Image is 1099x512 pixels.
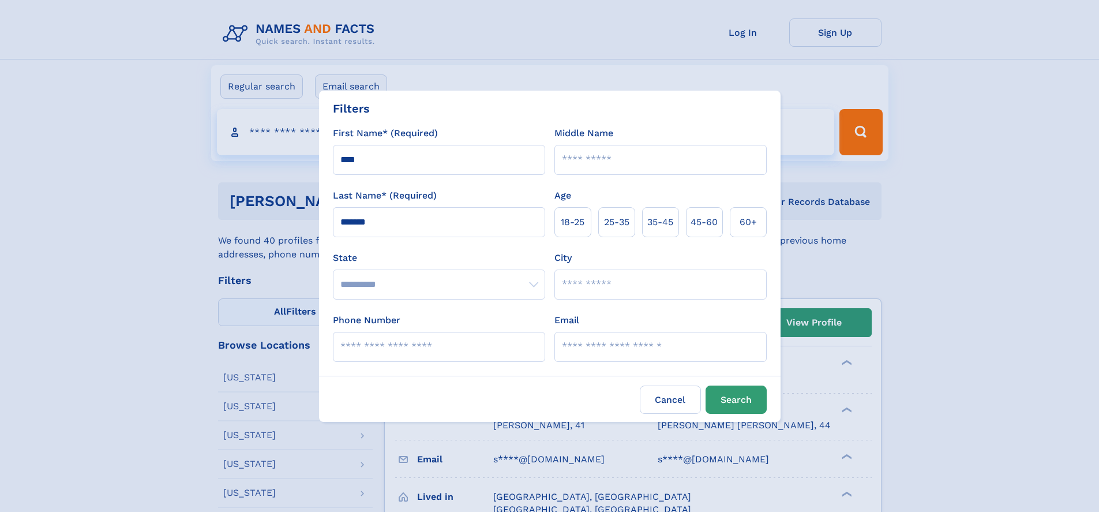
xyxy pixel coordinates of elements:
span: 45‑60 [691,215,718,229]
div: Filters [333,100,370,117]
span: 18‑25 [561,215,584,229]
label: City [554,251,572,265]
label: Cancel [640,386,701,414]
label: State [333,251,545,265]
label: Last Name* (Required) [333,189,437,203]
span: 25‑35 [604,215,629,229]
label: Age [554,189,571,203]
span: 35‑45 [647,215,673,229]
span: 60+ [740,215,757,229]
label: First Name* (Required) [333,126,438,140]
label: Phone Number [333,313,400,327]
label: Email [554,313,579,327]
button: Search [706,386,767,414]
label: Middle Name [554,126,613,140]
